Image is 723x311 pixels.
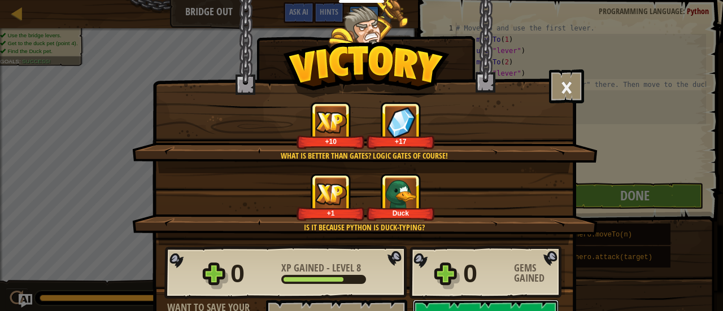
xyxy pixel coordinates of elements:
div: 0 [463,256,507,292]
img: Victory [283,42,450,98]
img: XP Gained [315,111,347,133]
div: 0 [230,256,275,292]
div: +17 [369,137,433,146]
span: Level [330,261,356,275]
img: XP Gained [315,183,347,205]
div: Gems Gained [514,263,565,283]
div: Duck [369,209,433,217]
span: XP Gained [281,261,326,275]
img: Gems Gained [386,107,416,138]
div: +10 [299,137,363,146]
div: - [281,263,361,273]
span: 8 [356,261,361,275]
div: +1 [299,209,363,217]
div: What is better than gates? Logic gates of course! [186,150,542,161]
div: Is it because Python is duck-typing? [186,222,542,233]
img: New Item [385,178,416,209]
button: × [549,69,584,103]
